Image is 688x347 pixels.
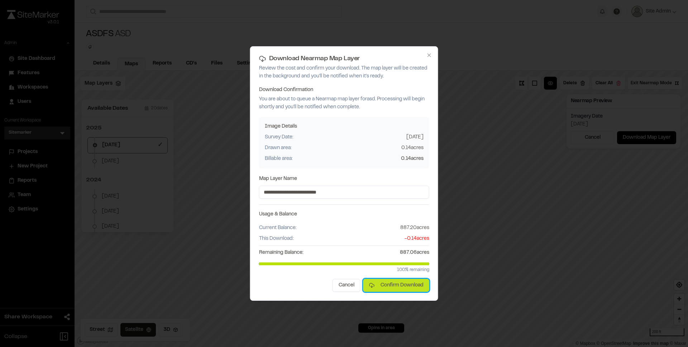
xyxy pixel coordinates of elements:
button: Confirm Download [363,279,429,292]
span: Remaining Balance: [259,249,304,257]
span: 0.14 acres [401,155,424,163]
p: 100 % remaining [259,267,429,273]
label: Map Layer Name [259,177,297,181]
span: Drawn area: [265,144,291,152]
h5: Usage & Balance [259,210,429,218]
span: - 0.14 acres [405,235,429,243]
span: 0.14 acres [401,144,424,152]
h4: Download Confirmation [259,86,429,94]
span: Current Balance: [259,224,296,232]
span: This Download: [259,235,293,243]
span: Survey Date: [265,133,293,141]
button: Cancel [333,279,360,292]
span: 887.06 acres [400,249,429,257]
h5: Image Details [265,123,424,130]
span: [DATE] [406,133,424,141]
h2: Download Nearmap Map Layer [259,55,429,62]
span: 887.20 acres [400,224,429,232]
p: You are about to queue a Nearmap map layer for asd . Processing will begin shortly and you'll be ... [259,95,429,111]
p: Review the cost and confirm your download. The map layer will be created in the background and yo... [259,65,429,80]
span: Billable area: [265,155,292,163]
